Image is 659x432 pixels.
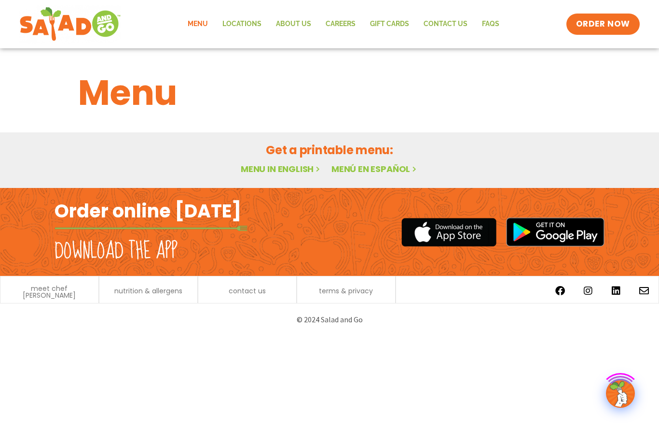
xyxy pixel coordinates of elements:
img: fork [55,226,247,231]
a: meet chef [PERSON_NAME] [5,285,94,299]
a: About Us [269,13,318,35]
h2: Order online [DATE] [55,199,241,223]
img: new-SAG-logo-768×292 [19,5,121,43]
a: Locations [215,13,269,35]
a: ORDER NOW [566,14,640,35]
a: Careers [318,13,363,35]
a: Contact Us [416,13,475,35]
a: FAQs [475,13,507,35]
h2: Get a printable menu: [78,142,581,158]
h2: Download the app [55,238,178,265]
a: GIFT CARDS [363,13,416,35]
img: google_play [506,217,604,246]
a: nutrition & allergens [114,288,182,294]
a: Menu in English [241,163,322,175]
span: ORDER NOW [576,18,630,30]
img: appstore [401,216,496,248]
nav: Menu [180,13,507,35]
a: Menu [180,13,215,35]
a: contact us [229,288,266,294]
a: terms & privacy [319,288,373,294]
h1: Menu [78,67,581,119]
a: Menú en español [331,163,418,175]
p: © 2024 Salad and Go [59,313,600,326]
